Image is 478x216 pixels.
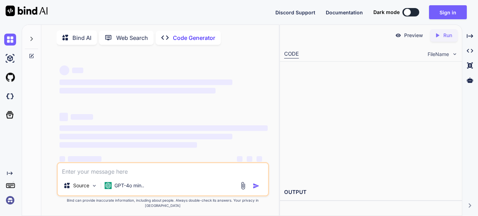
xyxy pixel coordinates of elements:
img: Pick Models [91,183,97,189]
span: ‌ [68,156,101,162]
img: chevron down [452,51,458,57]
img: chat [4,34,16,46]
h2: OUTPUT [280,184,462,201]
span: ‌ [59,125,268,131]
div: CODE [284,50,299,58]
img: githubLight [4,71,16,83]
img: Bind AI [6,6,48,16]
span: Documentation [326,9,363,15]
span: ‌ [247,156,252,162]
span: FileName [428,51,449,58]
span: ‌ [71,114,93,120]
p: Code Generator [173,34,215,42]
img: ai-studio [4,53,16,64]
button: Documentation [326,9,363,16]
p: Bind AI [72,34,91,42]
span: Discord Support [275,9,315,15]
span: ‌ [59,142,197,148]
span: Dark mode [373,9,400,16]
p: Web Search [116,34,148,42]
img: darkCloudIdeIcon [4,90,16,102]
img: attachment [239,182,247,190]
img: preview [395,32,401,39]
p: Preview [404,32,423,39]
span: ‌ [59,134,232,139]
img: icon [253,182,260,189]
button: Sign in [429,5,467,19]
span: ‌ [59,156,65,162]
p: GPT-4o min.. [114,182,144,189]
span: ‌ [59,88,216,93]
button: Discord Support [275,9,315,16]
span: ‌ [256,156,262,162]
span: ‌ [59,65,69,75]
span: ‌ [59,79,232,85]
span: ‌ [237,156,242,162]
img: GPT-4o mini [105,182,112,189]
p: Bind can provide inaccurate information, including about people. Always double-check its answers.... [57,198,269,208]
span: ‌ [72,68,83,73]
p: Source [73,182,89,189]
p: Run [443,32,452,39]
span: ‌ [59,113,68,121]
img: signin [4,194,16,206]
